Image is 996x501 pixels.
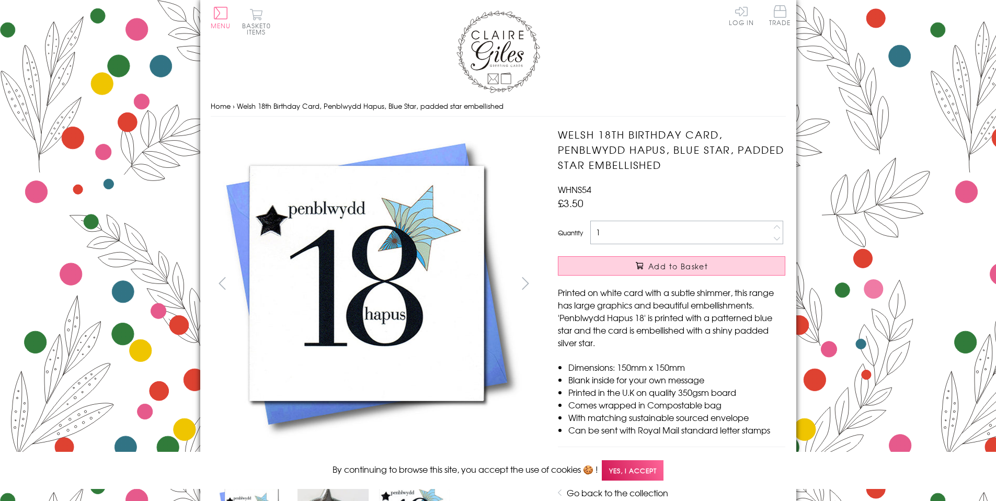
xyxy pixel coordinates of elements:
[233,101,235,111] span: ›
[558,183,591,196] span: WHNS54
[242,8,271,35] button: Basket0 items
[558,256,785,276] button: Add to Basket
[568,373,785,386] li: Blank inside for your own message
[211,127,524,441] img: Welsh 18th Birthday Card, Penblwydd Hapus, Blue Star, padded star embellished
[602,460,663,481] span: Yes, I accept
[648,261,708,271] span: Add to Basket
[568,411,785,424] li: With matching sustainable sourced envelope
[567,486,668,499] a: Go back to the collection
[456,10,540,93] img: Claire Giles Greetings Cards
[211,271,234,295] button: prev
[247,21,271,37] span: 0 items
[211,7,231,29] button: Menu
[769,5,791,26] span: Trade
[211,21,231,30] span: Menu
[769,5,791,28] a: Trade
[558,196,583,210] span: £3.50
[568,398,785,411] li: Comes wrapped in Compostable bag
[211,96,786,117] nav: breadcrumbs
[211,101,231,111] a: Home
[568,424,785,436] li: Can be sent with Royal Mail standard letter stamps
[558,228,583,237] label: Quantity
[513,271,537,295] button: next
[558,127,785,172] h1: Welsh 18th Birthday Card, Penblwydd Hapus, Blue Star, padded star embellished
[568,386,785,398] li: Printed in the U.K on quality 350gsm board
[568,361,785,373] li: Dimensions: 150mm x 150mm
[729,5,754,26] a: Log In
[237,101,503,111] span: Welsh 18th Birthday Card, Penblwydd Hapus, Blue Star, padded star embellished
[558,286,785,349] p: Printed on white card with a subtle shimmer, this range has large graphics and beautiful embellis...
